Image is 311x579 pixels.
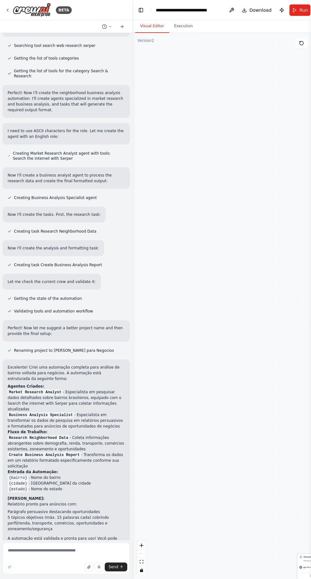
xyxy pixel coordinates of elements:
[13,151,124,161] span: Creating Market Research Analyst agent with tools: Search the internet with Serper
[8,475,29,481] code: {bairro}
[14,296,82,301] span: Getting the state of the automation
[8,279,96,285] p: Let me check the current crew and validate it:
[136,6,145,15] button: Hide left sidebar
[14,262,102,267] span: Creating task Create Business Analysis Report
[8,412,74,418] code: Business Analysis Specialist
[8,470,58,474] strong: Entrada da Automação:
[8,515,125,532] li: 5 tópicos objetivos (máx. 15 palavras cada) cobrindo perfil/renda, transporte, comércios, oportun...
[8,536,125,558] p: A automação está validada e pronta para uso! Você pode testá-la inserindo qualquer bairro brasile...
[8,501,125,507] p: Relatório pronto para anúncios com:
[14,43,96,48] span: Searching tool search web research serper
[109,564,118,569] span: Send
[8,452,81,458] code: Create Business Analysis Report
[239,4,274,16] button: Download
[8,212,101,217] p: Now I'll create the tasks. First, the research task:
[8,384,44,389] strong: Agentes Criados:
[8,452,125,469] p: - Transforma os dados em um relatório formatado especificamente conforme sua solicitação
[8,486,29,492] code: {estado}
[8,364,125,382] p: Excelente! Criei uma automação completa para análise de bairros voltada para negócios. A automaçã...
[8,509,125,515] li: Parágrafo persuasivo destacando oportunidades
[289,4,311,16] button: Run
[8,430,47,434] strong: Fluxo de Trabalho:
[14,195,97,200] span: Creating Business Analysis Specialist agent
[8,412,125,429] p: - Especialista em transformar os dados de pesquisa em relatórios persuasivos e formatados para an...
[300,7,308,13] span: Run
[8,435,125,452] p: - Coleta informações abrangentes sobre demografia, renda, transporte, comércios existentes, zonea...
[14,348,114,353] span: Renaming project to [PERSON_NAME] para Negocios
[8,90,125,113] p: Perfect! Now I'll create the neighborhood business analysis automation. I'll create agents specia...
[5,563,14,571] button: Improve this prompt
[8,435,69,441] code: Research Neighborhood Data
[249,7,272,13] span: Download
[156,7,222,13] nav: breadcrumb
[105,563,127,571] button: Send
[14,68,125,79] span: Getting the list of tools for the category Search & Research
[117,23,127,30] button: Start a new chat
[8,475,125,480] li: - Nome do bairro
[8,480,125,486] li: - [GEOGRAPHIC_DATA] da cidade
[137,541,146,550] button: zoom in
[8,245,99,251] p: Now I'll create the analysis and formatting task:
[95,563,103,571] button: Click to speak your automation idea
[8,128,125,139] p: I need to use ASCII characters for the role. Let me create the agent with an English role:
[8,172,125,184] p: Now I'll create a business analyst agent to process the research data and create the final format...
[14,309,93,314] span: Validating tools and automation workflow
[137,558,146,566] button: fit view
[137,541,146,574] div: React Flow controls
[8,486,125,492] li: - Nome do estado
[137,566,146,574] button: toggle interactivity
[169,20,198,33] button: Execution
[8,481,29,486] code: {cidade}
[138,38,154,43] div: Version 2
[8,389,63,395] code: Market Research Analyst
[8,389,125,412] p: - Especialista em pesquisar dados detalhados sobre bairros brasileiros, equipado com o Search the...
[14,56,79,61] span: Getting the list of tools categories
[13,3,51,17] img: Logo
[84,563,93,571] button: Upload files
[8,496,44,501] strong: [PERSON_NAME]:
[56,6,72,14] div: BETA
[99,23,115,30] button: Switch to previous chat
[14,229,96,234] span: Creating task Research Neighborhood Data
[135,20,169,33] button: Visual Editor
[8,325,125,337] p: Perfect! Now let me suggest a better project name and then provide the final setup:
